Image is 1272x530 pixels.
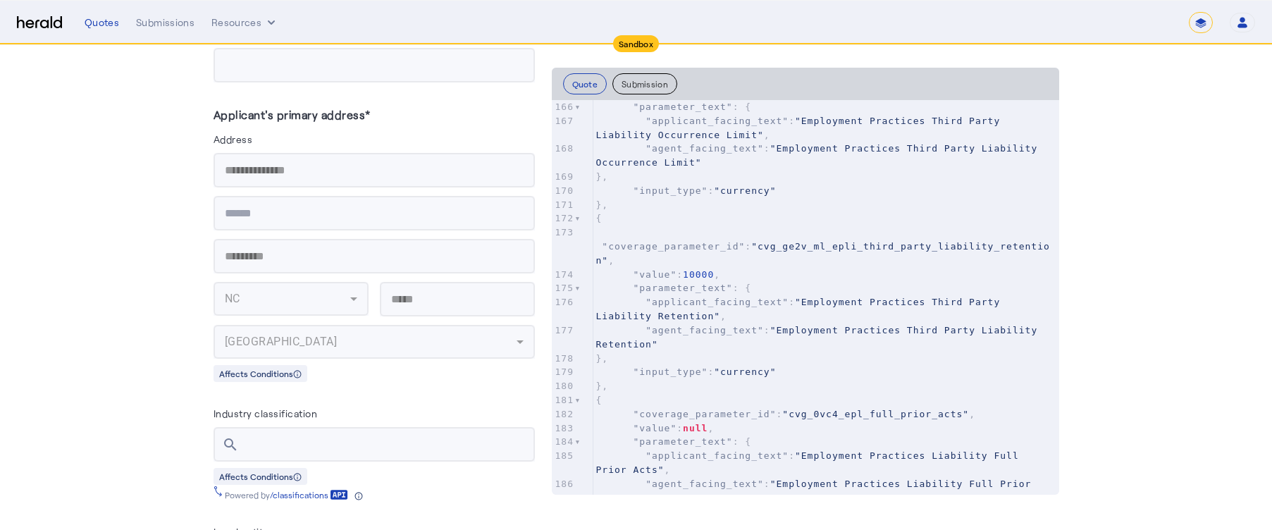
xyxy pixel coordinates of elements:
div: 171 [552,198,575,212]
span: "Employment Practices Liability Full Prior Acts" [596,450,1025,475]
span: "currency" [714,366,776,377]
button: Quote [563,73,607,94]
span: { [596,213,603,223]
div: 177 [552,323,575,338]
div: Submissions [136,16,194,30]
span: : , [596,297,1007,321]
span: "Employment Practices Liability Full Prior Acts" [596,479,1038,503]
span: "agent_facing_text" [646,479,764,489]
div: 180 [552,379,575,393]
span: "Employment Practices Third Party Liability Occurrence Limit" [596,143,1044,168]
span: : { [596,436,752,447]
span: : { [596,283,752,293]
label: Address [214,133,253,145]
div: 170 [552,184,575,198]
span: : [596,185,777,196]
span: "Employment Practices Third Party Liability Retention" [596,297,1007,321]
div: 166 [552,100,575,114]
span: "parameter_text" [633,283,732,293]
span: : { [596,101,752,112]
span: "currency" [714,185,776,196]
span: "applicant_facing_text" [646,450,789,461]
div: Powered by [225,489,363,500]
div: 168 [552,142,575,156]
span: "input_type" [633,185,708,196]
span: null [683,423,708,433]
div: 178 [552,352,575,366]
span: : [596,143,1044,168]
span: : , [596,269,721,280]
span: : , [596,409,976,419]
label: Applicant's primary address* [214,108,371,121]
span: }, [596,381,609,391]
span: "parameter_text" [633,101,732,112]
span: }, [596,199,609,210]
span: "input_type" [633,366,708,377]
div: Affects Conditions [214,365,307,382]
span: : [596,366,777,377]
div: 184 [552,435,575,449]
span: "Employment Practices Third Party Liability Occurrence Limit" [596,116,1007,140]
span: "cvg_ge2v_ml_epli_third_party_liability_retention" [596,241,1050,266]
label: Industry classification [214,407,318,419]
span: : [596,325,1044,350]
a: /classifications [270,489,348,500]
span: : , [596,116,1007,140]
span: "cvg_0vc4_epl_full_prior_acts" [782,409,969,419]
div: 169 [552,170,575,184]
span: { [596,395,603,405]
mat-icon: search [214,436,247,453]
span: }, [596,353,609,364]
span: : , [596,227,1050,266]
span: 10000 [683,269,714,280]
span: "parameter_text" [633,436,732,447]
button: Resources dropdown menu [211,16,278,30]
span: : [596,479,1038,503]
div: 186 [552,477,575,491]
span: "Employment Practices Third Party Liability Retention" [596,325,1044,350]
span: "agent_facing_text" [646,325,764,335]
span: "agent_facing_text" [646,143,764,154]
span: "applicant_facing_text" [646,297,789,307]
div: Quotes [85,16,119,30]
span: "coverage_parameter_id" [602,241,745,252]
div: 181 [552,393,575,407]
div: 185 [552,449,575,463]
span: "applicant_facing_text" [646,116,789,126]
span: }, [596,171,609,182]
div: 176 [552,295,575,309]
div: Affects Conditions [214,468,307,485]
img: Herald Logo [17,16,62,30]
herald-code-block: quote [552,100,1059,495]
div: 172 [552,211,575,226]
div: 174 [552,268,575,282]
span: "coverage_parameter_id" [633,409,776,419]
div: 175 [552,281,575,295]
span: "value" [633,269,677,280]
div: 173 [552,226,575,240]
div: 182 [552,407,575,421]
span: : , [596,450,1025,475]
span: "value" [633,423,677,433]
button: Submission [612,73,677,94]
div: 183 [552,421,575,436]
div: Sandbox [613,35,659,52]
div: 167 [552,114,575,128]
span: : , [596,423,715,433]
div: 179 [552,365,575,379]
